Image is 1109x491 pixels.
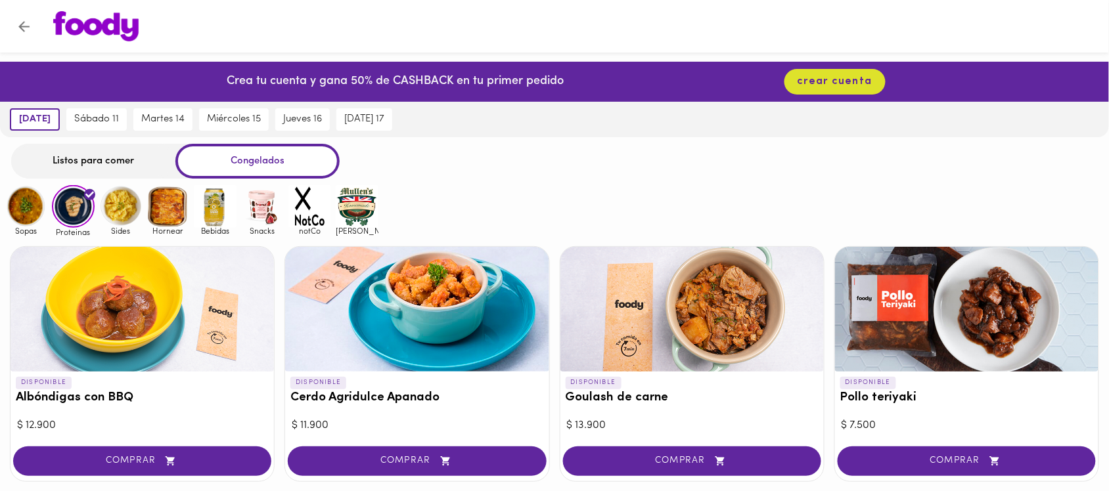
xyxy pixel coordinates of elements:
[99,226,142,235] span: Sides
[798,75,872,88] span: crear cuenta
[194,226,237,235] span: Bebidas
[147,185,189,228] img: Hornear
[840,391,1093,405] h3: Pollo teriyaki
[784,69,886,95] button: crear cuenta
[19,114,51,125] span: [DATE]
[99,185,142,228] img: Sides
[842,418,1092,433] div: $ 7.500
[835,247,1098,372] div: Pollo teriyaki
[66,108,127,131] button: sábado 11
[13,446,271,476] button: COMPRAR
[566,391,819,405] h3: Goulash de carne
[175,144,340,179] div: Congelados
[275,108,330,131] button: jueves 16
[10,108,60,131] button: [DATE]
[336,226,378,235] span: [PERSON_NAME]
[17,418,267,433] div: $ 12.900
[1033,415,1096,478] iframe: Messagebird Livechat Widget
[290,391,543,405] h3: Cerdo Agridulce Apanado
[5,185,47,228] img: Sopas
[292,418,542,433] div: $ 11.900
[30,456,255,467] span: COMPRAR
[8,11,40,43] button: Volver
[141,114,185,125] span: martes 14
[288,446,546,476] button: COMPRAR
[16,377,72,389] p: DISPONIBLE
[579,456,805,467] span: COMPRAR
[11,144,175,179] div: Listos para comer
[566,377,622,389] p: DISPONIBLE
[199,108,269,131] button: miércoles 15
[241,226,284,235] span: Snacks
[854,456,1079,467] span: COMPRAR
[840,377,896,389] p: DISPONIBLE
[5,226,47,235] span: Sopas
[53,11,139,41] img: logo.png
[227,74,564,91] p: Crea tu cuenta y gana 50% de CASHBACK en tu primer pedido
[563,446,821,476] button: COMPRAR
[147,226,189,235] span: Hornear
[290,377,346,389] p: DISPONIBLE
[283,114,322,125] span: jueves 16
[336,185,378,228] img: mullens
[241,185,284,228] img: Snacks
[838,446,1096,476] button: COMPRAR
[344,114,384,125] span: [DATE] 17
[11,247,274,372] div: Albóndigas con BBQ
[304,456,530,467] span: COMPRAR
[285,247,549,372] div: Cerdo Agridulce Apanado
[16,391,269,405] h3: Albóndigas con BBQ
[288,185,331,228] img: notCo
[207,114,261,125] span: miércoles 15
[133,108,192,131] button: martes 14
[74,114,119,125] span: sábado 11
[560,247,824,372] div: Goulash de carne
[567,418,817,433] div: $ 13.900
[194,185,237,228] img: Bebidas
[336,108,392,131] button: [DATE] 17
[52,185,95,228] img: Proteinas
[52,228,95,236] span: Proteinas
[288,226,331,235] span: notCo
